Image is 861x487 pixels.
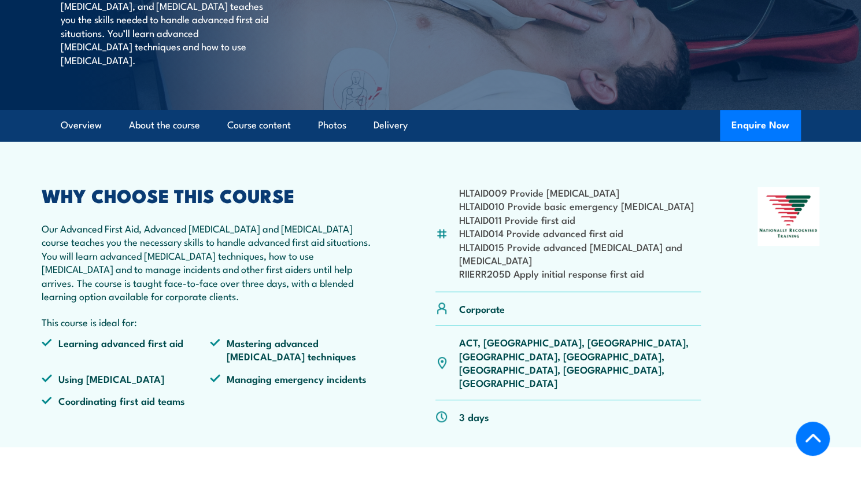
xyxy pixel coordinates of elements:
a: Overview [61,110,102,141]
li: HLTAID015 Provide advanced [MEDICAL_DATA] and [MEDICAL_DATA] [459,240,701,267]
li: Using [MEDICAL_DATA] [42,372,210,385]
p: Our Advanced First Aid, Advanced [MEDICAL_DATA] and [MEDICAL_DATA] course teaches you the necessa... [42,222,379,302]
a: Photos [318,110,346,141]
li: Coordinating first aid teams [42,394,210,407]
li: Learning advanced first aid [42,336,210,363]
p: ACT, [GEOGRAPHIC_DATA], [GEOGRAPHIC_DATA], [GEOGRAPHIC_DATA], [GEOGRAPHIC_DATA], [GEOGRAPHIC_DATA... [459,335,701,390]
a: Course content [227,110,291,141]
li: HLTAID011 Provide first aid [459,213,701,226]
a: About the course [129,110,200,141]
img: Nationally Recognised Training logo. [757,187,820,246]
li: HLTAID009 Provide [MEDICAL_DATA] [459,186,701,199]
li: Mastering advanced [MEDICAL_DATA] techniques [210,336,379,363]
p: 3 days [459,410,489,423]
p: Corporate [459,302,505,315]
li: Managing emergency incidents [210,372,379,385]
li: HLTAID014 Provide advanced first aid [459,226,701,239]
li: HLTAID010 Provide basic emergency [MEDICAL_DATA] [459,199,701,212]
p: This course is ideal for: [42,315,379,329]
a: Delivery [374,110,408,141]
button: Enquire Now [720,110,801,141]
h2: WHY CHOOSE THIS COURSE [42,187,379,203]
li: RIIERR205D Apply initial response first aid [459,267,701,280]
